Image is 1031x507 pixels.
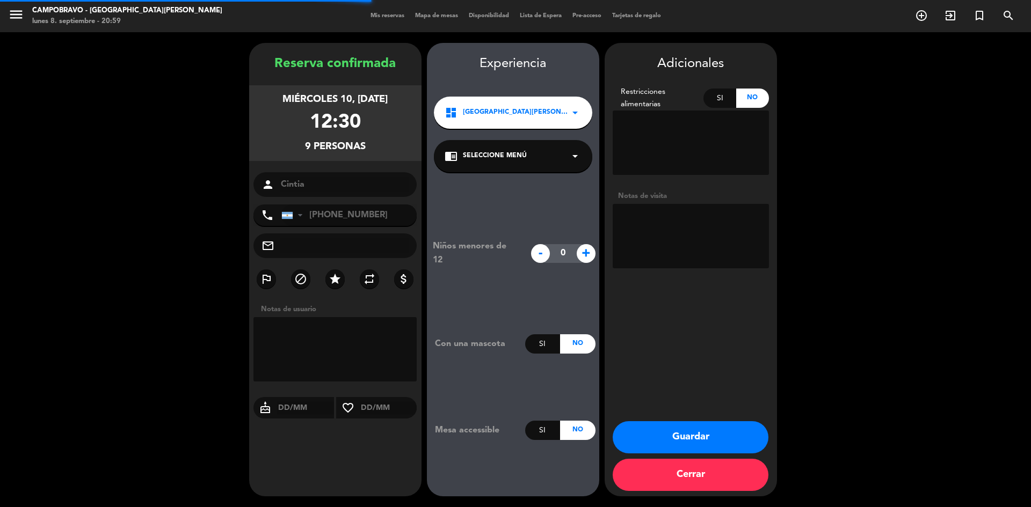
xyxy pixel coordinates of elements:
[427,337,525,351] div: Con una mascota
[427,423,525,437] div: Mesa accessible
[305,139,366,155] div: 9 personas
[514,13,567,19] span: Lista de Espera
[463,107,569,118] span: [GEOGRAPHIC_DATA][PERSON_NAME]
[915,9,928,22] i: add_circle_outline
[445,150,458,163] i: chrome_reader_mode
[973,9,986,22] i: turned_in_not
[32,5,222,16] div: Campobravo - [GEOGRAPHIC_DATA][PERSON_NAME]
[463,13,514,19] span: Disponibilidad
[560,421,595,440] div: No
[253,401,277,414] i: cake
[1002,9,1015,22] i: search
[703,89,736,108] div: Si
[607,13,666,19] span: Tarjetas de regalo
[525,421,560,440] div: Si
[262,178,274,191] i: person
[8,6,24,26] button: menu
[613,459,768,491] button: Cerrar
[294,273,307,285] i: block
[277,401,335,415] input: DD/MM
[262,239,274,252] i: mail_outline
[365,13,410,19] span: Mis reservas
[531,244,550,263] span: -
[260,273,273,285] i: outlined_flag
[613,421,768,453] button: Guardar
[329,273,342,285] i: star
[736,89,769,108] div: No
[577,244,596,263] span: +
[613,190,769,202] div: Notas de visita
[397,273,410,285] i: attach_money
[363,273,376,285] i: repeat
[256,304,422,315] div: Notas de usuario
[425,239,525,267] div: Niños menores de 12
[249,54,422,75] div: Reserva confirmada
[445,106,458,119] i: dashboard
[569,150,582,163] i: arrow_drop_down
[427,54,599,75] div: Experiencia
[944,9,957,22] i: exit_to_app
[410,13,463,19] span: Mapa de mesas
[525,334,560,354] div: Si
[32,16,222,27] div: lunes 8. septiembre - 20:59
[310,107,361,139] div: 12:30
[261,209,274,222] i: phone
[613,54,769,75] div: Adicionales
[463,151,527,161] span: Seleccione Menú
[360,401,417,415] input: DD/MM
[8,6,24,23] i: menu
[336,401,360,414] i: favorite_border
[569,106,582,119] i: arrow_drop_down
[613,86,704,111] div: Restricciones alimentarias
[560,334,595,354] div: No
[282,205,307,225] div: Argentina: +54
[282,92,388,107] div: miércoles 10, [DATE]
[567,13,607,19] span: Pre-acceso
